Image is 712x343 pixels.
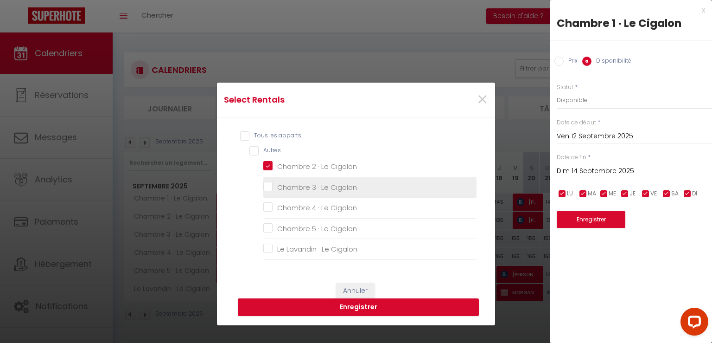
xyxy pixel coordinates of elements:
button: Close [477,90,488,110]
button: Enregistrer [557,211,625,228]
div: Chambre 1 · Le Cigalon [557,16,705,31]
span: JE [629,189,636,198]
label: Date de fin [557,153,586,162]
label: Disponibilité [591,57,631,67]
label: Date de début [557,118,596,127]
span: VE [650,189,657,198]
span: DI [692,189,697,198]
h4: Select Rentals [224,93,396,106]
span: Chambre 5 · Le Cigalon [277,224,357,233]
button: Annuler [336,283,375,299]
span: MA [588,189,596,198]
span: Chambre 3 · Le Cigalon [277,182,357,192]
span: LU [567,189,573,198]
label: Statut [557,83,573,92]
div: x [550,5,705,16]
span: SA [671,189,679,198]
button: Enregistrer [238,298,479,316]
span: ME [609,189,616,198]
iframe: LiveChat chat widget [673,304,712,343]
span: × [477,86,488,114]
label: Prix [564,57,578,67]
